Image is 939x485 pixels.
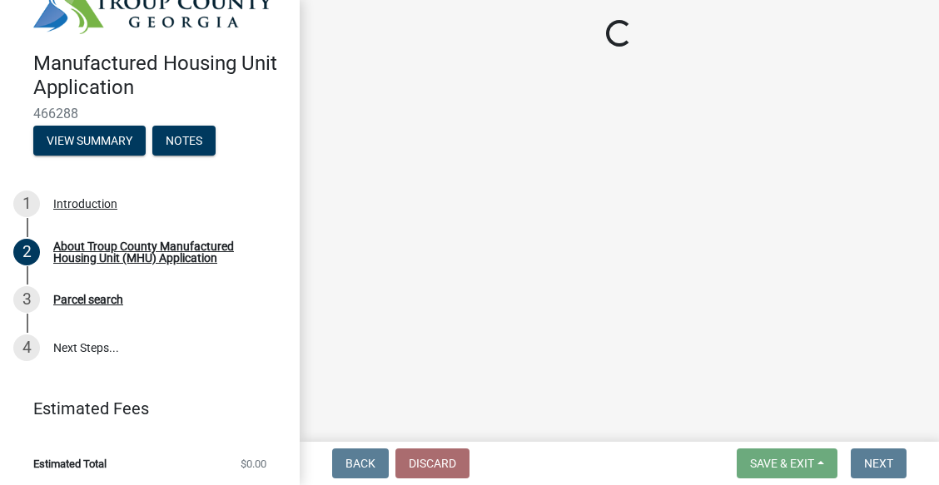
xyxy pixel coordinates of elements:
wm-modal-confirm: Notes [152,136,216,149]
span: 466288 [33,106,266,121]
button: Save & Exit [737,448,837,478]
button: Back [332,448,389,478]
button: Notes [152,126,216,156]
span: Back [345,457,375,470]
button: Next [851,448,907,478]
a: Estimated Fees [13,392,273,425]
div: 2 [13,239,40,265]
div: Parcel search [53,294,123,305]
button: Discard [395,448,469,478]
span: Save & Exit [750,457,814,470]
button: View Summary [33,126,146,156]
div: 4 [13,334,40,361]
div: Introduction [53,198,117,210]
div: 1 [13,191,40,217]
wm-modal-confirm: Summary [33,136,146,149]
span: Next [864,457,893,470]
span: $0.00 [241,458,266,469]
span: Estimated Total [33,458,107,469]
div: 3 [13,286,40,313]
div: About Troup County Manufactured Housing Unit (MHU) Application [53,240,273,264]
h4: Manufactured Housing Unit Application [33,52,286,100]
